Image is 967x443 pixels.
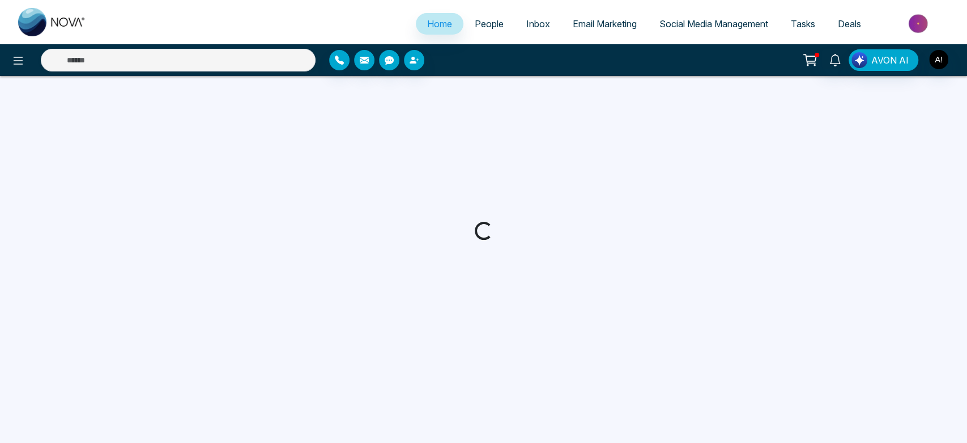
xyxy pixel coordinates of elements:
[878,11,960,36] img: Market-place.gif
[827,13,872,35] a: Deals
[416,13,463,35] a: Home
[526,18,550,29] span: Inbox
[463,13,515,35] a: People
[475,18,504,29] span: People
[573,18,637,29] span: Email Marketing
[427,18,452,29] span: Home
[561,13,648,35] a: Email Marketing
[18,8,86,36] img: Nova CRM Logo
[851,52,867,68] img: Lead Flow
[849,49,918,71] button: AVON AI
[515,13,561,35] a: Inbox
[659,18,768,29] span: Social Media Management
[779,13,827,35] a: Tasks
[929,50,948,69] img: User Avatar
[871,53,909,67] span: AVON AI
[838,18,861,29] span: Deals
[648,13,779,35] a: Social Media Management
[791,18,815,29] span: Tasks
